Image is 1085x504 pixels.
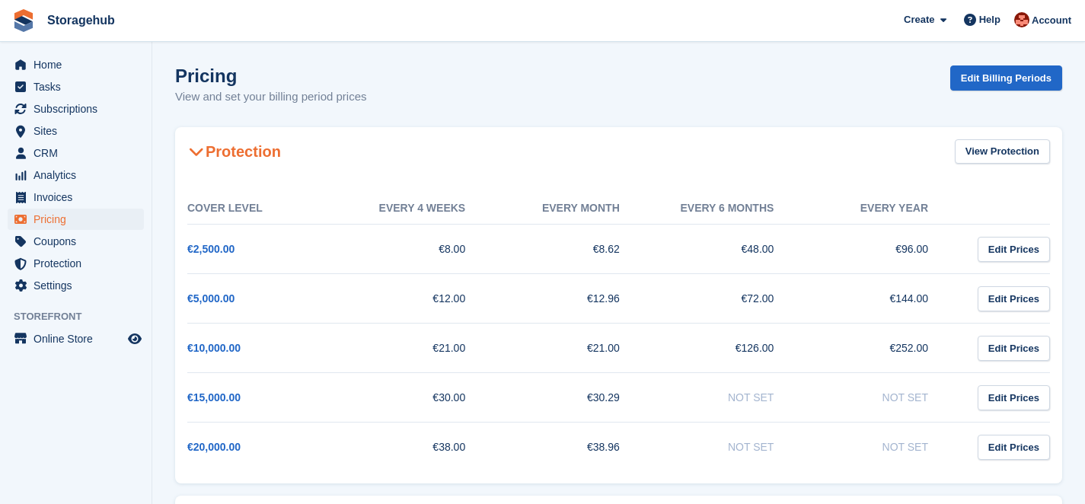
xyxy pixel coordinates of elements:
a: menu [8,76,144,97]
a: menu [8,253,144,274]
td: €96.00 [804,225,959,274]
a: menu [8,120,144,142]
td: €38.96 [496,423,650,472]
td: €252.00 [804,324,959,373]
a: Edit Prices [978,435,1050,460]
span: Pricing [34,209,125,230]
span: Tasks [34,76,125,97]
a: Preview store [126,330,144,348]
a: Edit Prices [978,385,1050,410]
td: €21.00 [496,324,650,373]
td: €72.00 [650,274,805,324]
span: Protection [34,253,125,274]
th: Every 6 months [650,193,805,225]
td: €38.00 [342,423,496,472]
a: Edit Prices [978,286,1050,311]
a: Edit Prices [978,237,1050,262]
th: Every month [496,193,650,225]
h2: Protection [187,142,281,161]
td: €30.29 [496,373,650,423]
span: Subscriptions [34,98,125,120]
a: menu [8,328,144,349]
a: Edit Billing Periods [950,65,1062,91]
h1: Pricing [175,65,367,86]
a: €10,000.00 [187,342,241,354]
span: Account [1032,13,1071,28]
a: menu [8,187,144,208]
a: Storagehub [41,8,121,33]
td: Not Set [804,423,959,472]
span: Online Store [34,328,125,349]
a: menu [8,98,144,120]
a: €20,000.00 [187,441,241,453]
a: menu [8,209,144,230]
td: Not Set [804,373,959,423]
span: Storefront [14,309,152,324]
th: Cover Level [187,193,342,225]
td: €8.62 [496,225,650,274]
span: Invoices [34,187,125,208]
td: €144.00 [804,274,959,324]
th: Every year [804,193,959,225]
span: Sites [34,120,125,142]
td: Not Set [650,373,805,423]
td: Not Set [650,423,805,472]
td: €30.00 [342,373,496,423]
a: menu [8,164,144,186]
th: Every 4 weeks [342,193,496,225]
td: €48.00 [650,225,805,274]
a: €15,000.00 [187,391,241,404]
td: €8.00 [342,225,496,274]
a: menu [8,142,144,164]
a: €2,500.00 [187,243,235,255]
span: Create [904,12,934,27]
a: Edit Prices [978,336,1050,361]
td: €126.00 [650,324,805,373]
span: Settings [34,275,125,296]
img: Nick [1014,12,1029,27]
span: Coupons [34,231,125,252]
span: CRM [34,142,125,164]
a: €5,000.00 [187,292,235,305]
p: View and set your billing period prices [175,88,367,106]
span: Help [979,12,1000,27]
td: €12.96 [496,274,650,324]
td: €12.00 [342,274,496,324]
td: €21.00 [342,324,496,373]
a: View Protection [955,139,1050,164]
a: menu [8,275,144,296]
a: menu [8,231,144,252]
a: menu [8,54,144,75]
span: Home [34,54,125,75]
img: stora-icon-8386f47178a22dfd0bd8f6a31ec36ba5ce8667c1dd55bd0f319d3a0aa187defe.svg [12,9,35,32]
span: Analytics [34,164,125,186]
